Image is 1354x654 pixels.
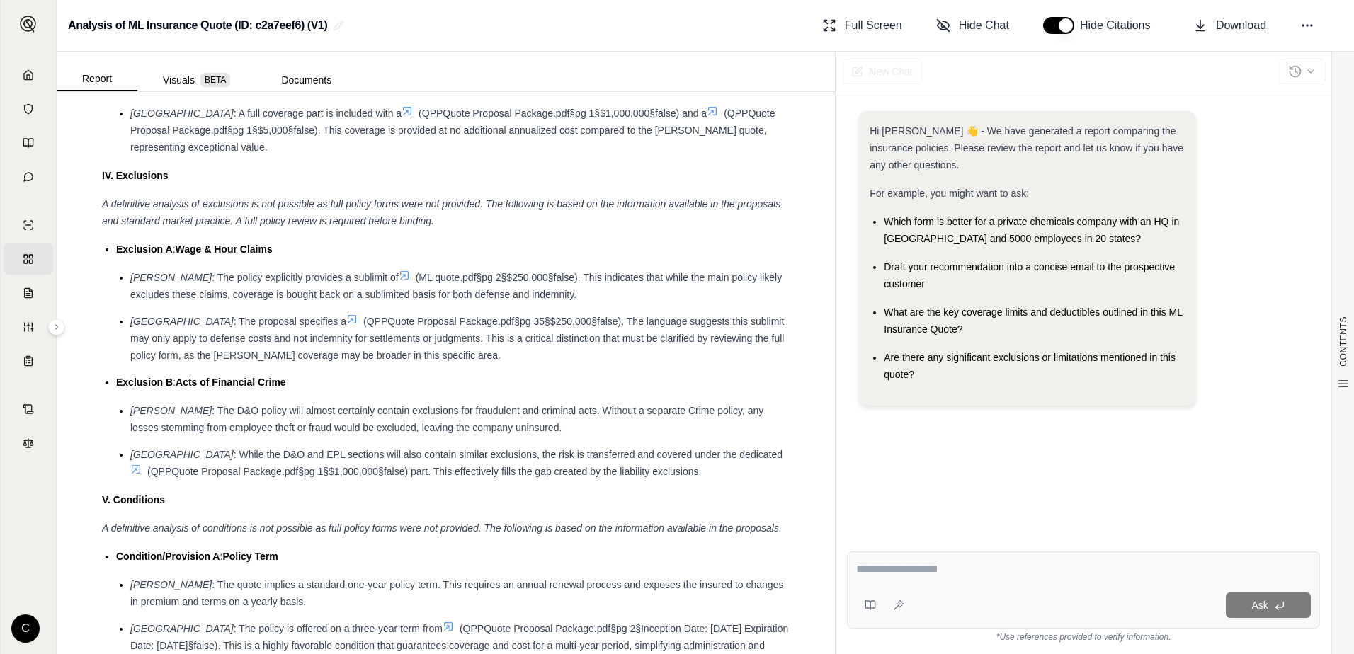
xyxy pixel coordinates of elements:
span: Are there any significant exclusions or limitations mentioned in this quote? [884,352,1176,380]
a: Legal Search Engine [4,428,53,459]
em: A definitive analysis of exclusions is not possible as full policy forms were not provided. The f... [102,198,780,226]
a: Single Policy [4,210,53,241]
button: Hide Chat [931,11,1015,40]
span: Ask [1251,599,1268,611]
span: Hide Chat [959,17,1009,34]
div: C [11,614,40,643]
span: BETA [200,73,230,87]
h2: Analysis of ML Insurance Quote (ID: c2a7eef6) (V1) [68,13,327,38]
a: Prompt Library [4,127,53,159]
span: : A full coverage part is included with a [234,108,402,119]
span: : [173,377,176,388]
div: *Use references provided to verify information. [847,629,1320,643]
button: Visuals [137,69,256,91]
span: : While the D&O and EPL sections will also contain similar exclusions, the risk is transferred an... [234,449,783,460]
span: (QPPQuote Proposal Package.pdf§pg 35§$250,000§false). The language suggests this sublimit may onl... [130,316,784,361]
span: Exclusion B [116,377,173,388]
span: What are the key coverage limits and deductibles outlined in this ML Insurance Quote? [884,306,1182,335]
span: : [173,243,176,255]
span: Exclusion A [116,243,173,255]
span: CONTENTS [1338,316,1349,367]
span: (QPPQuote Proposal Package.pdf§pg 1§$1,000,000§false) and a [419,108,707,119]
strong: V. Conditions [102,494,165,505]
button: Report [57,67,137,91]
span: [GEOGRAPHIC_DATA] [130,623,234,634]
button: Expand sidebar [14,10,42,38]
button: Ask [1226,592,1311,618]
span: : The policy is offered on a three-year term from [234,623,443,634]
button: Full Screen [817,11,908,40]
span: [PERSON_NAME] [130,272,212,283]
span: For example, you might want to ask: [870,188,1029,199]
span: [GEOGRAPHIC_DATA] [130,108,234,119]
a: Home [4,59,53,91]
a: Coverage Table [4,345,53,377]
span: Wage & Hour Claims [176,243,273,255]
span: Policy Term [222,551,278,562]
a: Claim Coverage [4,277,53,309]
span: : The quote implies a standard one-year policy term. This requires an annual renewal process and ... [130,579,783,607]
img: Expand sidebar [20,16,37,33]
span: [PERSON_NAME] [130,405,212,416]
span: Condition/Provision A [116,551,220,562]
span: [GEOGRAPHIC_DATA] [130,449,234,460]
strong: IV. Exclusions [102,170,169,181]
span: : The policy explicitly provides a sublimit of [212,272,399,283]
span: Full Screen [845,17,902,34]
span: Hide Citations [1080,17,1159,34]
a: Contract Analysis [4,394,53,425]
span: (ML quote.pdf§pg 2§$250,000§false). This indicates that while the main policy likely excludes the... [130,272,782,300]
span: : The D&O policy will almost certainly contain exclusions for fraudulent and criminal acts. Witho... [130,405,763,433]
span: Acts of Financial Crime [176,377,286,388]
a: Documents Vault [4,93,53,125]
span: Which form is better for a private chemicals company with an HQ in [GEOGRAPHIC_DATA] and 5000 emp... [884,216,1179,244]
button: Expand sidebar [48,319,65,335]
a: Custom Report [4,311,53,343]
span: : The proposal specifies a [234,316,346,327]
span: Hi [PERSON_NAME] 👋 - We have generated a report comparing the insurance policies. Please review t... [870,125,1183,171]
span: (QPPQuote Proposal Package.pdf§pg 1§$5,000§false). This coverage is provided at no additional ann... [130,108,775,153]
span: (QPPQuote Proposal Package.pdf§pg 1§$1,000,000§false) part. This effectively fills the gap create... [147,466,701,477]
button: Documents [256,69,357,91]
em: A definitive analysis of conditions is not possible as full policy forms were not provided. The f... [102,522,782,534]
a: Chat [4,161,53,193]
span: [PERSON_NAME] [130,579,212,590]
span: [GEOGRAPHIC_DATA] [130,316,234,327]
span: Draft your recommendation into a concise email to the prospective customer [884,261,1175,289]
span: : [220,551,222,562]
button: Download [1188,11,1272,40]
a: Policy Comparisons [4,243,53,275]
span: Download [1216,17,1266,34]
